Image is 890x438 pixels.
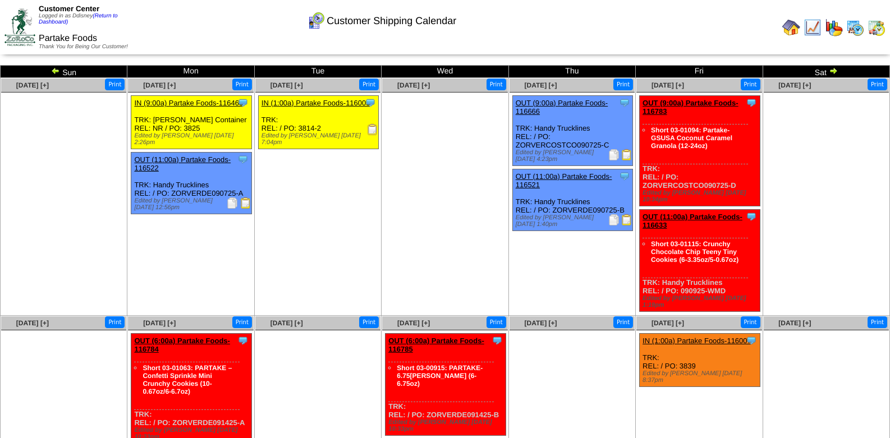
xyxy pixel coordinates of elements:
div: TRK: Handy Trucklines REL: / PO: ZORVERCOSTCO090725-C [512,96,632,166]
img: Tooltip [619,170,630,182]
button: Print [868,316,887,328]
img: Tooltip [746,335,757,346]
span: Logged in as Ddisney [39,13,118,25]
div: TRK: REL: / PO: 3839 [640,334,760,387]
img: graph.gif [825,19,843,36]
img: arrowleft.gif [51,66,60,75]
img: Tooltip [237,97,249,108]
a: [DATE] [+] [16,319,49,327]
a: [DATE] [+] [270,319,303,327]
img: calendarprod.gif [846,19,864,36]
td: Wed [382,66,508,78]
a: [DATE] [+] [524,319,557,327]
a: OUT (6:00a) Partake Foods-116785 [388,336,484,353]
div: Edited by [PERSON_NAME] [DATE] 12:56pm [134,197,251,211]
img: Tooltip [746,97,757,108]
a: [DATE] [+] [143,81,176,89]
img: Tooltip [237,154,249,165]
a: OUT (6:00a) Partake Foods-116784 [134,336,230,353]
img: Receiving Document [367,124,378,135]
a: IN (1:00a) Partake Foods-116005 [262,99,370,107]
a: Short 03-01063: PARTAKE – Confetti Sprinkle Mini Crunchy Cookies (10-0.67oz/6-6.7oz) [143,364,232,395]
span: Partake Foods [39,34,97,43]
div: Edited by [PERSON_NAME] [DATE] 10:34pm [643,190,759,203]
a: OUT (11:00a) Partake Foods-116633 [643,213,742,229]
a: [DATE] [+] [524,81,557,89]
a: [DATE] [+] [397,81,430,89]
img: Tooltip [746,211,757,222]
button: Print [105,79,125,90]
div: TRK: Handy Trucklines REL: / PO: 090925-WMD [640,210,760,312]
button: Print [868,79,887,90]
div: TRK: Handy Trucklines REL: / PO: ZORVERDE090725-B [512,169,632,231]
img: calendarcustomer.gif [307,12,325,30]
td: Thu [508,66,635,78]
td: Fri [636,66,763,78]
a: OUT (9:00a) Partake Foods-116783 [643,99,738,116]
div: Edited by [PERSON_NAME] [DATE] 4:23pm [516,149,632,163]
div: TRK: REL: / PO: ZORVERCOSTCO090725-D [640,96,760,206]
div: TRK: [PERSON_NAME] Container REL: NR / PO: 3825 [131,96,251,149]
a: Short 03-01115: Crunchy Chocolate Chip Teeny Tiny Cookies (6-3.35oz/5-0.67oz) [651,240,738,264]
td: Sat [763,66,889,78]
a: [DATE] [+] [16,81,49,89]
img: Bill of Lading [240,197,251,209]
button: Print [613,316,633,328]
a: OUT (9:00a) Partake Foods-116666 [516,99,608,116]
button: Print [359,79,379,90]
div: TRK: Handy Trucklines REL: / PO: ZORVERDE090725-A [131,153,251,214]
img: Packing Slip [608,149,620,160]
img: calendarinout.gif [868,19,886,36]
a: [DATE] [+] [397,319,430,327]
div: TRK: REL: / PO: ZORVERDE091425-B [386,334,506,436]
td: Mon [127,66,254,78]
div: Edited by [PERSON_NAME] [DATE] 1:40pm [516,214,632,228]
button: Print [487,316,506,328]
a: IN (9:00a) Partake Foods-116463 [134,99,243,107]
a: OUT (11:00a) Partake Foods-116522 [134,155,231,172]
button: Print [741,79,760,90]
img: Tooltip [619,97,630,108]
div: Edited by [PERSON_NAME] [DATE] 7:04pm [262,132,378,146]
img: Tooltip [365,97,376,108]
button: Print [232,79,252,90]
span: Customer Shipping Calendar [327,15,456,27]
span: Customer Center [39,4,99,13]
td: Sun [1,66,127,78]
a: [DATE] [+] [270,81,303,89]
a: [DATE] [+] [143,319,176,327]
a: [DATE] [+] [778,81,811,89]
img: Packing Slip [227,197,238,209]
a: [DATE] [+] [652,319,684,327]
a: IN (1:00a) Partake Foods-116007 [643,336,751,345]
a: (Return to Dashboard) [39,13,118,25]
img: Tooltip [492,335,503,346]
img: Bill of Lading [621,214,632,225]
button: Print [232,316,252,328]
button: Print [613,79,633,90]
div: Edited by [PERSON_NAME] [DATE] 1:19pm [643,295,759,308]
div: TRK: REL: / PO: 3814-2 [258,96,378,149]
img: arrowright.gif [829,66,838,75]
a: OUT (11:00a) Partake Foods-116521 [516,172,612,189]
button: Print [487,79,506,90]
span: [DATE] [+] [652,81,684,89]
button: Print [359,316,379,328]
div: Edited by [PERSON_NAME] [DATE] 2:26pm [134,132,251,146]
a: [DATE] [+] [778,319,811,327]
button: Print [741,316,760,328]
span: Thank You for Being Our Customer! [39,44,128,50]
img: Packing Slip [608,214,620,225]
a: Short 03-01094: Partake-GSUSA Coconut Caramel Granola (12-24oz) [651,126,732,150]
img: line_graph.gif [804,19,822,36]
